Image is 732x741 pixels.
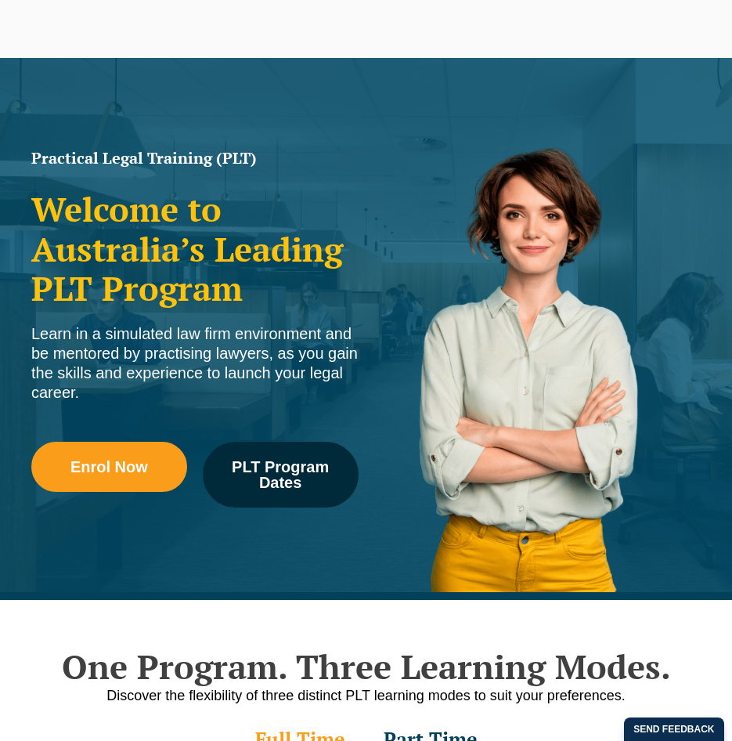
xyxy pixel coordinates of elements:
span: Enrol Now [70,459,148,475]
h2: Welcome to Australia’s Leading PLT Program [31,190,359,308]
div: Learn in a simulated law firm environment and be mentored by practising lawyers, as you gain the ... [31,324,359,403]
a: PLT Program Dates [203,442,359,508]
a: Enrol Now [31,442,187,492]
span: PLT Program Dates [214,459,348,490]
h1: Practical Legal Training (PLT) [31,150,359,166]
